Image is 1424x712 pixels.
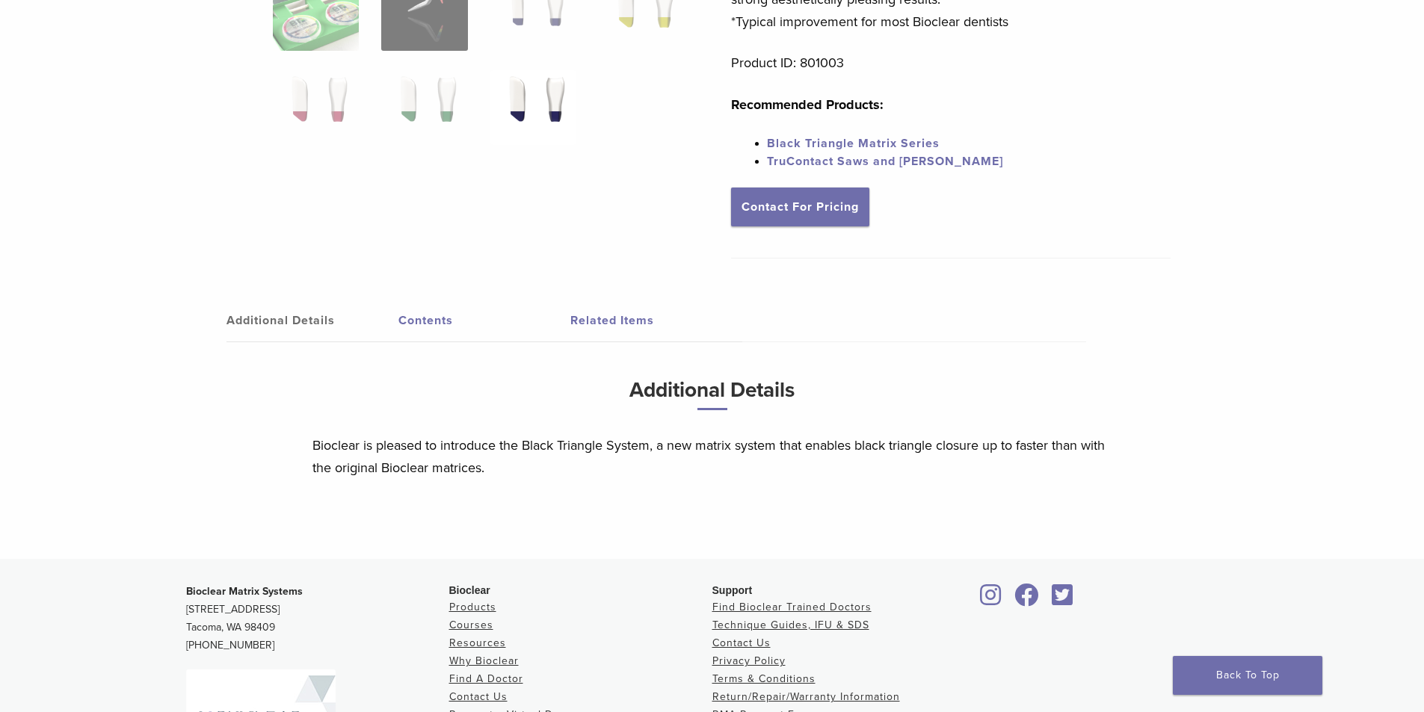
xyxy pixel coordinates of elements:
a: Privacy Policy [712,654,786,667]
a: Black Triangle Matrix Series [767,136,940,151]
a: Additional Details [226,300,398,341]
p: Product ID: 801003 [731,52,1171,74]
h3: Additional Details [312,372,1112,422]
a: TruContact Saws and [PERSON_NAME] [767,154,1003,169]
strong: Recommended Products: [731,96,884,113]
p: Bioclear is pleased to introduce the Black Triangle System, a new matrix system that enables blac... [312,434,1112,479]
a: Contact For Pricing [731,188,869,226]
a: Courses [449,619,493,631]
a: Back To Top [1173,656,1322,695]
p: [STREET_ADDRESS] Tacoma, WA 98409 [PHONE_NUMBER] [186,583,449,654]
a: Return/Repair/Warranty Information [712,690,900,703]
span: Support [712,584,753,596]
a: Contents [398,300,570,341]
strong: Bioclear Matrix Systems [186,585,303,598]
a: Bioclear [1010,592,1044,607]
a: Products [449,601,496,613]
a: Contact Us [712,637,771,649]
img: Black Triangle (BT) Kit - Image 10 [381,70,467,145]
img: Black Triangle (BT) Kit - Image 11 [490,70,576,145]
a: Why Bioclear [449,654,519,667]
a: Contact Us [449,690,508,703]
a: Related Items [570,300,742,341]
a: Bioclear [975,592,1007,607]
img: Black Triangle (BT) Kit - Image 9 [273,70,359,145]
a: Find Bioclear Trained Doctors [712,601,872,613]
a: Technique Guides, IFU & SDS [712,619,869,631]
a: Terms & Conditions [712,672,816,685]
span: Bioclear [449,584,490,596]
a: Resources [449,637,506,649]
a: Find A Doctor [449,672,523,685]
a: Bioclear [1047,592,1079,607]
